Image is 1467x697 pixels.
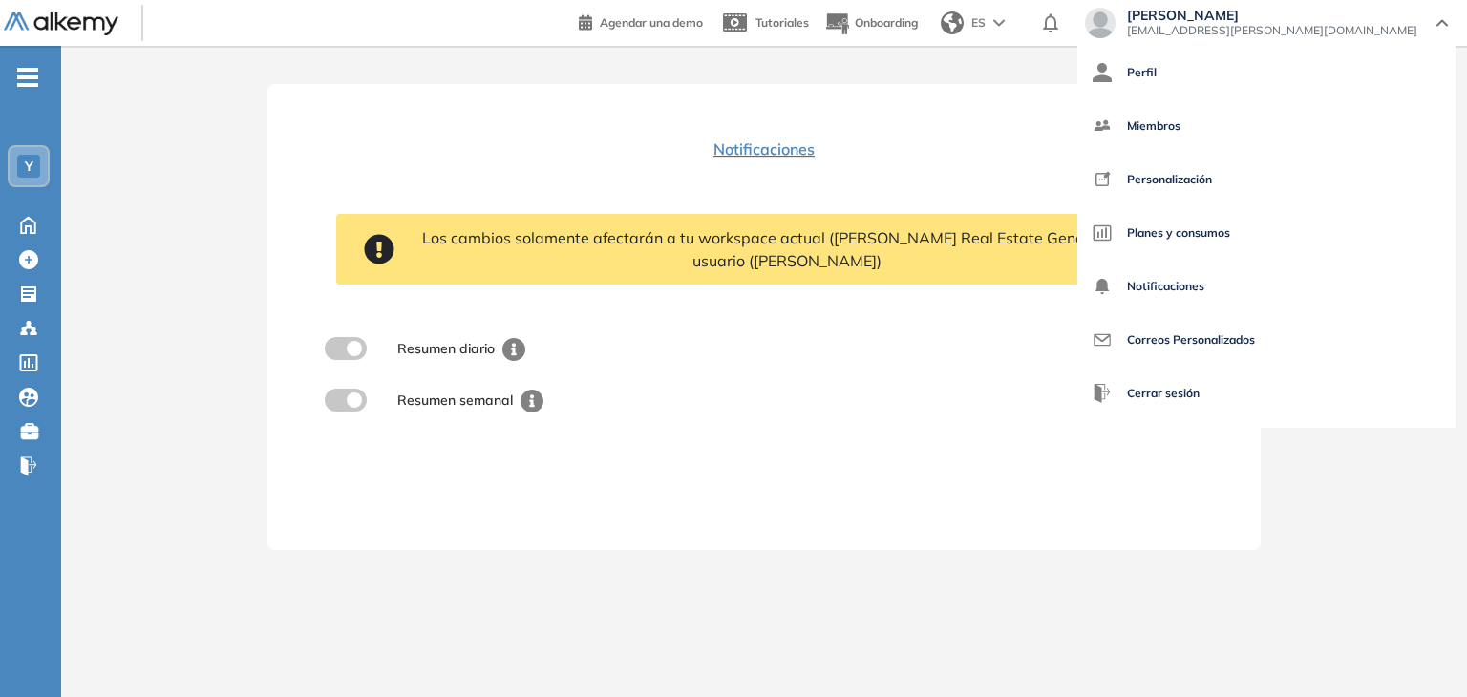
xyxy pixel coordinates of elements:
[579,10,703,32] a: Agendar una demo
[993,19,1005,27] img: arrow
[4,12,118,36] img: Logo
[1127,210,1230,256] span: Planes y consumos
[713,137,815,160] span: Notificaciones
[1127,370,1200,416] span: Cerrar sesión
[17,75,38,79] i: -
[855,15,918,30] span: Onboarding
[1093,210,1440,256] a: Planes y consumos
[1093,157,1440,202] a: Personalización
[1093,384,1112,403] img: icon
[397,391,513,409] span: Resumen semanal
[1127,264,1204,309] span: Notificaciones
[1093,63,1112,82] img: icon
[1093,170,1112,189] img: icon
[755,15,809,30] span: Tutoriales
[1093,103,1440,149] a: Miembros
[1093,277,1112,296] img: icon
[378,382,555,418] button: Resumen semanal
[1127,23,1417,38] span: [EMAIL_ADDRESS][PERSON_NAME][DOMAIN_NAME]
[1127,8,1417,23] span: [PERSON_NAME]
[1127,50,1157,95] span: Perfil
[600,15,703,30] span: Agendar una demo
[1371,605,1467,697] div: Widget de chat
[688,130,840,168] button: Notificaciones
[1127,317,1255,363] span: Correos Personalizados
[1093,264,1440,309] a: Notificaciones
[1371,605,1467,697] iframe: Chat Widget
[25,158,33,174] span: Y
[1127,157,1212,202] span: Personalización
[1093,50,1440,95] a: Perfil
[397,340,495,357] span: Resumen diario
[1093,330,1112,349] img: icon
[1093,223,1112,243] img: icon
[1127,103,1180,149] span: Miembros
[402,226,1172,272] span: Los cambios solamente afectarán a tu workspace actual ([PERSON_NAME] Real Estate General) y a tu ...
[971,14,986,32] span: ES
[1093,317,1440,363] a: Correos Personalizados
[378,330,537,367] button: Resumen diario
[1093,370,1200,416] button: Cerrar sesión
[1093,116,1112,136] img: icon
[941,11,964,34] img: world
[824,3,918,44] button: Onboarding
